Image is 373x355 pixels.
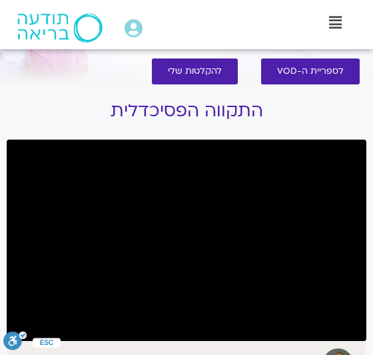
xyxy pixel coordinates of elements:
[7,101,366,121] h1: התקווה הפסיכדלית
[152,59,238,84] a: להקלטות שלי
[168,66,222,76] span: להקלטות שלי
[261,59,360,84] a: לספריית ה-VOD
[17,13,103,43] img: תודעה בריאה
[277,66,344,76] span: לספריית ה-VOD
